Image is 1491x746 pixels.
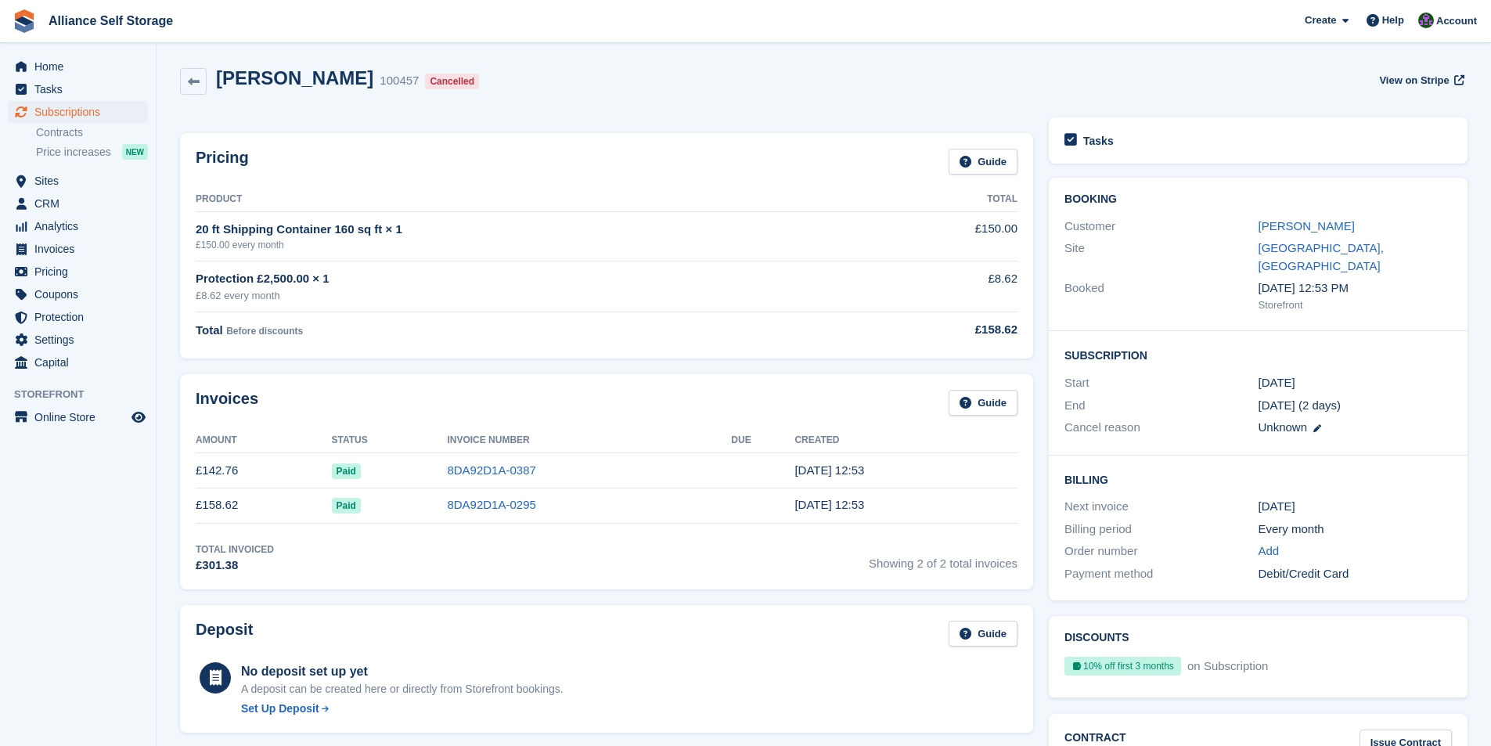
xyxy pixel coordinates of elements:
span: Analytics [34,215,128,237]
div: End [1064,397,1258,415]
div: 20 ft Shipping Container 160 sq ft × 1 [196,221,877,239]
th: Status [332,428,448,453]
div: £150.00 every month [196,238,877,252]
a: menu [8,351,148,373]
span: Total [196,323,223,337]
a: menu [8,193,148,214]
h2: Tasks [1083,134,1114,148]
a: Contracts [36,125,148,140]
span: Capital [34,351,128,373]
div: Site [1064,240,1258,275]
div: No deposit set up yet [241,662,564,681]
time: 2025-08-08 11:53:42 UTC [794,498,864,511]
div: Order number [1064,542,1258,560]
time: 2025-08-07 23:00:00 UTC [1259,374,1295,392]
time: 2025-09-08 11:53:55 UTC [794,463,864,477]
td: £150.00 [877,211,1017,261]
img: Romilly Norton [1418,13,1434,28]
a: menu [8,101,148,123]
a: menu [8,78,148,100]
span: Online Store [34,406,128,428]
span: Paid [332,498,361,514]
a: [PERSON_NAME] [1259,219,1355,232]
div: Protection £2,500.00 × 1 [196,270,877,288]
h2: Pricing [196,149,249,175]
div: Cancelled [425,74,479,89]
span: [DATE] (2 days) [1259,398,1342,412]
a: menu [8,261,148,283]
span: Price increases [36,145,111,160]
a: Preview store [129,408,148,427]
div: NEW [122,144,148,160]
td: £158.62 [196,488,332,523]
a: Add [1259,542,1280,560]
div: Customer [1064,218,1258,236]
a: Guide [949,149,1017,175]
span: Account [1436,13,1477,29]
div: [DATE] [1259,498,1452,516]
h2: Subscription [1064,347,1452,362]
div: Debit/Credit Card [1259,565,1452,583]
a: Set Up Deposit [241,701,564,717]
div: £8.62 every month [196,288,877,304]
div: Storefront [1259,297,1452,313]
div: Total Invoiced [196,542,274,557]
h2: Invoices [196,390,258,416]
div: Billing period [1064,521,1258,539]
p: A deposit can be created here or directly from Storefront bookings. [241,681,564,697]
span: on Subscription [1184,659,1268,672]
th: Total [877,187,1017,212]
h2: Deposit [196,621,253,647]
a: menu [8,306,148,328]
span: Create [1305,13,1336,28]
a: 8DA92D1A-0387 [447,463,535,477]
a: menu [8,170,148,192]
div: Cancel reason [1064,419,1258,437]
a: Guide [949,621,1017,647]
span: Protection [34,306,128,328]
h2: Discounts [1064,632,1452,644]
span: Help [1382,13,1404,28]
span: Showing 2 of 2 total invoices [869,542,1017,575]
span: Pricing [34,261,128,283]
div: Every month [1259,521,1452,539]
span: View on Stripe [1379,73,1449,88]
div: Start [1064,374,1258,392]
div: Booked [1064,279,1258,312]
div: Payment method [1064,565,1258,583]
span: Invoices [34,238,128,260]
div: Next invoice [1064,498,1258,516]
div: 10% off first 3 months [1064,657,1181,676]
th: Due [731,428,794,453]
a: Guide [949,390,1017,416]
span: Storefront [14,387,156,402]
div: £301.38 [196,557,274,575]
a: Price increases NEW [36,143,148,160]
td: £142.76 [196,453,332,488]
a: Alliance Self Storage [42,8,179,34]
div: [DATE] 12:53 PM [1259,279,1452,297]
a: menu [8,329,148,351]
div: 100457 [380,72,419,90]
td: £8.62 [877,261,1017,312]
span: Coupons [34,283,128,305]
span: Sites [34,170,128,192]
span: Settings [34,329,128,351]
img: stora-icon-8386f47178a22dfd0bd8f6a31ec36ba5ce8667c1dd55bd0f319d3a0aa187defe.svg [13,9,36,33]
span: CRM [34,193,128,214]
span: Unknown [1259,420,1308,434]
h2: Billing [1064,471,1452,487]
a: menu [8,238,148,260]
h2: Booking [1064,193,1452,206]
span: Paid [332,463,361,479]
a: menu [8,406,148,428]
span: Home [34,56,128,77]
th: Product [196,187,877,212]
a: 8DA92D1A-0295 [447,498,535,511]
a: menu [8,283,148,305]
a: menu [8,56,148,77]
a: [GEOGRAPHIC_DATA], [GEOGRAPHIC_DATA] [1259,241,1384,272]
span: Tasks [34,78,128,100]
div: £158.62 [877,321,1017,339]
h2: [PERSON_NAME] [216,67,373,88]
